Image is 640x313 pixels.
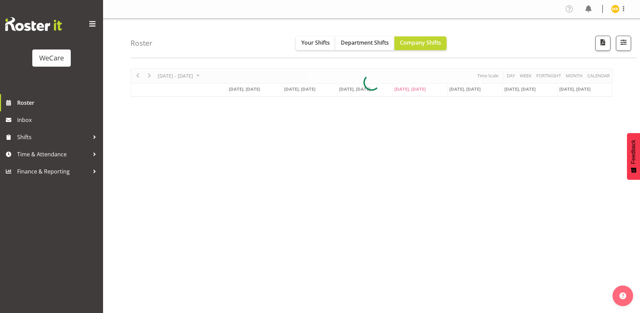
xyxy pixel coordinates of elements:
span: Time & Attendance [17,149,89,159]
span: Company Shifts [400,39,441,46]
span: Your Shifts [301,39,330,46]
button: Department Shifts [335,36,394,50]
span: Finance & Reporting [17,166,89,177]
button: Feedback - Show survey [627,133,640,180]
button: Download a PDF of the roster according to the set date range. [595,36,610,51]
img: matthew-brewer11790.jpg [611,5,619,13]
img: Rosterit website logo [5,17,62,31]
h4: Roster [131,39,153,47]
span: Department Shifts [341,39,389,46]
button: Your Shifts [296,36,335,50]
button: Filter Shifts [616,36,631,51]
span: Inbox [17,115,100,125]
span: Feedback [630,140,637,164]
span: Shifts [17,132,89,142]
div: WeCare [39,53,64,63]
img: help-xxl-2.png [619,292,626,299]
span: Roster [17,98,100,108]
button: Company Shifts [394,36,447,50]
